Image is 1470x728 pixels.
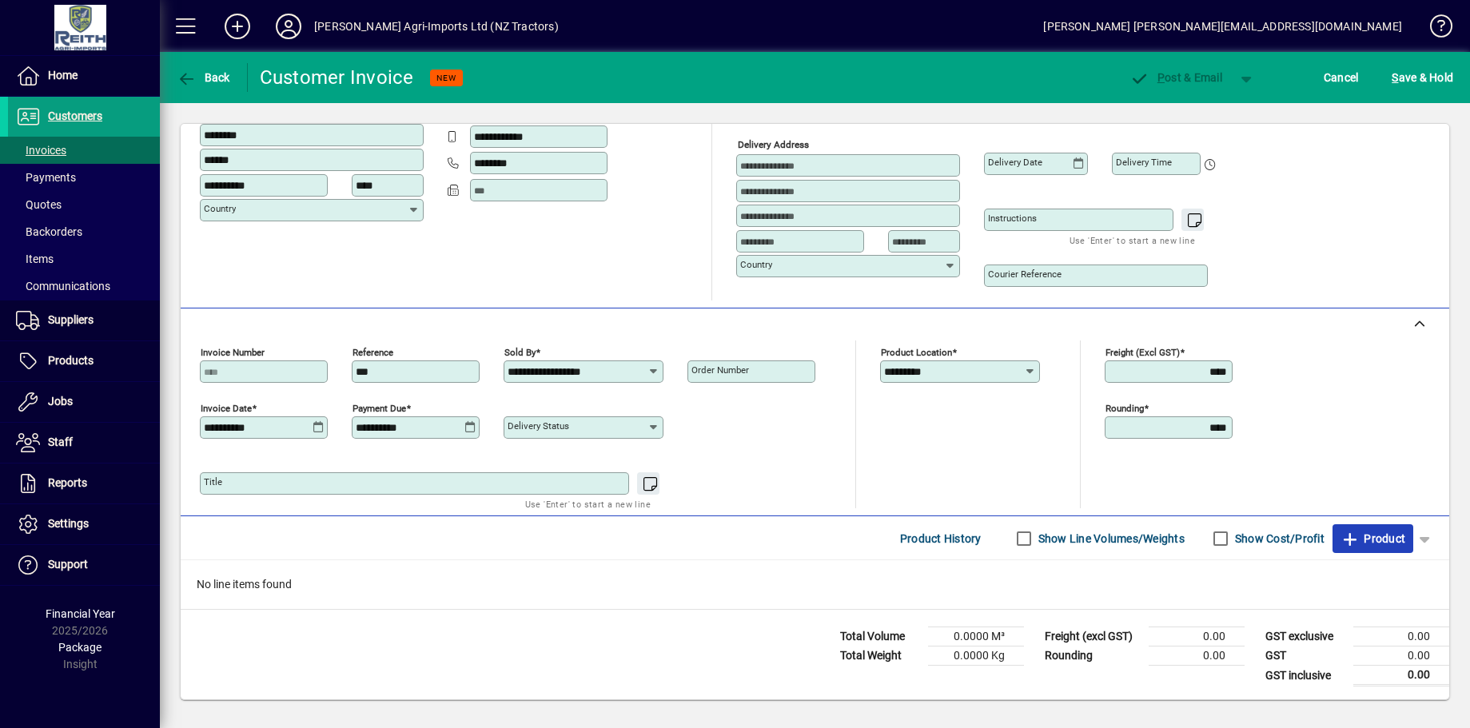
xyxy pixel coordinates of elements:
a: Suppliers [8,300,160,340]
span: Cancel [1324,65,1359,90]
span: ave & Hold [1392,65,1453,90]
span: Jobs [48,395,73,408]
div: Customer Invoice [260,65,414,90]
a: Staff [8,423,160,463]
button: Profile [263,12,314,41]
td: Rounding [1037,646,1149,666]
td: Total Weight [832,646,928,666]
span: S [1392,71,1398,84]
span: Back [177,71,230,84]
td: GST inclusive [1257,666,1353,686]
td: GST exclusive [1257,627,1353,646]
div: [PERSON_NAME] [PERSON_NAME][EMAIL_ADDRESS][DOMAIN_NAME] [1043,14,1402,39]
span: P [1157,71,1165,84]
mat-label: Invoice number [201,347,265,358]
td: 0.00 [1353,627,1449,646]
span: ost & Email [1129,71,1222,84]
mat-label: Rounding [1105,403,1144,414]
mat-label: Delivery date [988,157,1042,168]
mat-label: Country [740,259,772,270]
span: Customers [48,109,102,122]
mat-label: Delivery time [1116,157,1172,168]
td: 0.00 [1353,646,1449,666]
a: Reports [8,463,160,503]
mat-label: Instructions [988,213,1037,224]
button: Post & Email [1121,63,1230,92]
a: Knowledge Base [1418,3,1450,55]
td: 0.0000 M³ [928,627,1024,646]
button: Add [212,12,263,41]
button: Back [173,63,234,92]
span: Support [48,558,88,571]
span: Suppliers [48,313,94,326]
span: Invoices [16,144,66,157]
a: Payments [8,164,160,191]
a: Settings [8,504,160,544]
button: Product [1333,524,1413,553]
mat-label: Product location [881,347,952,358]
mat-label: Invoice date [201,403,252,414]
label: Show Line Volumes/Weights [1035,531,1185,547]
td: 0.00 [1149,646,1245,666]
td: 0.00 [1149,627,1245,646]
a: Products [8,341,160,381]
span: Items [16,253,54,265]
mat-label: Courier Reference [988,269,1062,280]
span: Quotes [16,198,62,211]
label: Show Cost/Profit [1232,531,1325,547]
a: Invoices [8,137,160,164]
span: Reports [48,476,87,489]
mat-hint: Use 'Enter' to start a new line [525,495,651,513]
span: Financial Year [46,607,115,620]
mat-label: Order number [691,364,749,376]
div: [PERSON_NAME] Agri-Imports Ltd (NZ Tractors) [314,14,559,39]
span: Home [48,69,78,82]
span: NEW [436,73,456,83]
div: No line items found [181,560,1449,609]
td: Total Volume [832,627,928,646]
a: Communications [8,273,160,300]
span: Products [48,354,94,367]
td: GST [1257,646,1353,666]
td: 0.0000 Kg [928,646,1024,666]
span: Staff [48,436,73,448]
td: 0.00 [1353,666,1449,686]
mat-label: Payment due [353,403,406,414]
a: Home [8,56,160,96]
span: Product History [900,526,982,551]
mat-label: Reference [353,347,393,358]
a: Jobs [8,382,160,422]
span: Backorders [16,225,82,238]
a: Quotes [8,191,160,218]
button: Save & Hold [1388,63,1457,92]
mat-label: Delivery status [508,420,569,432]
a: Items [8,245,160,273]
mat-label: Title [204,476,222,487]
a: Support [8,545,160,585]
span: Communications [16,280,110,292]
mat-label: Country [204,203,236,214]
span: Package [58,641,102,654]
span: Settings [48,517,89,530]
span: Product [1341,526,1405,551]
mat-hint: Use 'Enter' to start a new line [1070,231,1195,249]
span: Payments [16,171,76,184]
button: Product History [894,524,988,553]
mat-label: Sold by [504,347,536,358]
mat-label: Freight (excl GST) [1105,347,1180,358]
td: Freight (excl GST) [1037,627,1149,646]
button: Cancel [1320,63,1363,92]
app-page-header-button: Back [160,63,248,92]
a: Backorders [8,218,160,245]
